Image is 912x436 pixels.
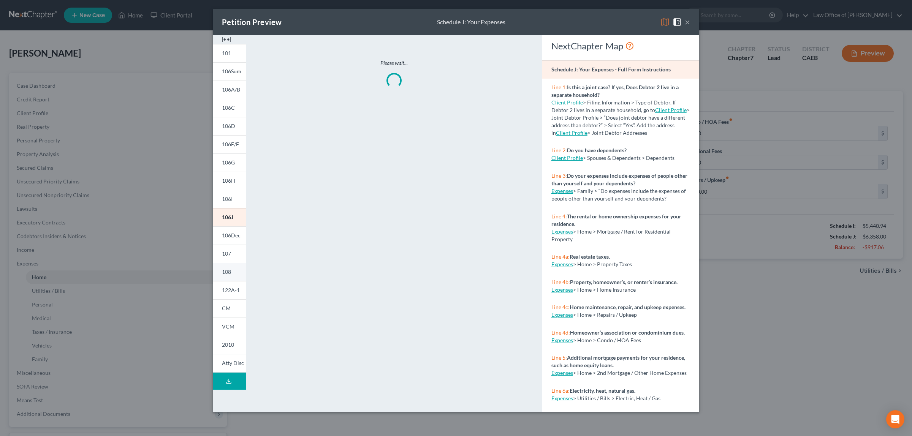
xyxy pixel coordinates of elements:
span: Line 4c: [551,304,570,310]
span: > Joint Debtor Addresses [556,130,647,136]
span: Atty Disc [222,360,244,366]
span: Line 3: [551,172,567,179]
span: Line 4d: [551,329,570,336]
div: Petition Preview [222,17,282,27]
span: > Home > Home Insurance [573,286,636,293]
span: Line 5: [551,354,567,361]
strong: The rental or home ownership expenses for your residence. [551,213,681,227]
span: 106J [222,214,233,220]
a: 106Dec [213,226,246,245]
a: Expenses [551,261,573,267]
span: Line 4b: [551,279,570,285]
span: 106D [222,123,235,129]
a: CM [213,299,246,318]
strong: Additional mortgage payments for your residence, such as home equity loans. [551,354,685,368]
span: CM [222,305,231,311]
img: help-close-5ba153eb36485ed6c1ea00a893f15db1cb9b99d6cae46e1a8edb6c62d00a1a76.svg [673,17,682,27]
span: 108 [222,269,231,275]
span: VCM [222,323,234,330]
span: > Home > 2nd Mortgage / Other Home Expenses [573,370,687,376]
strong: Real estate taxes. [570,253,610,260]
span: Line 2: [551,147,567,153]
strong: Electricity, heat, natural gas. [570,387,635,394]
div: Schedule J: Your Expenses [437,18,505,27]
a: Client Profile [556,130,587,136]
a: Client Profile [551,155,583,161]
a: 106J [213,208,246,226]
span: Line 6a: [551,387,570,394]
a: VCM [213,318,246,336]
a: 106A/B [213,81,246,99]
a: 106E/F [213,135,246,153]
a: 106D [213,117,246,135]
span: 106G [222,159,235,166]
a: Expenses [551,188,573,194]
a: Client Profile [551,99,583,106]
a: Atty Disc [213,354,246,373]
span: 106C [222,104,235,111]
span: Line 4a: [551,253,570,260]
span: 106Sum [222,68,241,74]
span: 106I [222,196,233,202]
a: Expenses [551,311,573,318]
strong: Property, homeowner’s, or renter’s insurance. [570,279,678,285]
span: > Home > Mortgage / Rent for Residential Property [551,228,671,242]
span: Line 4: [551,213,567,220]
a: Expenses [551,370,573,376]
button: × [685,17,690,27]
span: > Home > Condo / HOA Fees [573,337,641,343]
span: > Spouses & Dependents > Dependents [583,155,674,161]
a: Expenses [551,395,573,401]
span: 106Dec [222,232,241,239]
span: 107 [222,250,231,257]
a: Expenses [551,286,573,293]
span: > Home > Repairs / Upkeep [573,311,637,318]
a: 101 [213,44,246,62]
span: > Joint Debtor Profile > “Does joint debtor have a different address than debtor?” > Select “Yes”... [551,107,690,136]
span: 106E/F [222,141,239,147]
span: 106A/B [222,86,240,93]
a: 107 [213,245,246,263]
strong: Do your expenses include expenses of people other than yourself and your dependents? [551,172,687,186]
span: Line 1: [551,84,567,90]
span: 106H [222,177,235,184]
a: Client Profile [655,107,687,113]
span: > Home > Property Taxes [573,261,632,267]
span: > Filing Information > Type of Debtor. If Debtor 2 lives in a separate household, go to [551,99,676,113]
span: 101 [222,50,231,56]
div: Open Intercom Messenger [886,410,904,428]
span: 2010 [222,341,234,348]
span: > Utilities / Bills > Electric, Heat / Gas [573,395,660,401]
strong: Schedule J: Your Expenses - Full Form Instructions [551,66,671,73]
span: 122A-1 [222,287,240,293]
img: expand-e0f6d898513216a626fdd78e52531dac95497ffd26381d4c15ee2fc46db09dca.svg [222,35,231,44]
a: 106H [213,172,246,190]
a: Expenses [551,228,573,235]
strong: Homeowner’s association or condominium dues. [570,329,685,336]
a: Expenses [551,337,573,343]
strong: Is this a joint case? If yes, Does Debtor 2 live in a separate household? [551,84,679,98]
span: > Family > “Do expenses include the expenses of people other than yourself and your dependents? [551,188,686,202]
img: map-eea8200ae884c6f1103ae1953ef3d486a96c86aabb227e865a55264e3737af1f.svg [660,17,670,27]
a: 108 [213,263,246,281]
strong: Do you have dependents? [567,147,627,153]
div: NextChapter Map [551,40,690,52]
a: 106I [213,190,246,208]
a: 106G [213,153,246,172]
a: 122A-1 [213,281,246,299]
strong: Home maintenance, repair, and upkeep expenses. [570,304,686,310]
a: 2010 [213,336,246,354]
p: Please wait... [278,59,510,67]
a: 106C [213,99,246,117]
a: 106Sum [213,62,246,81]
